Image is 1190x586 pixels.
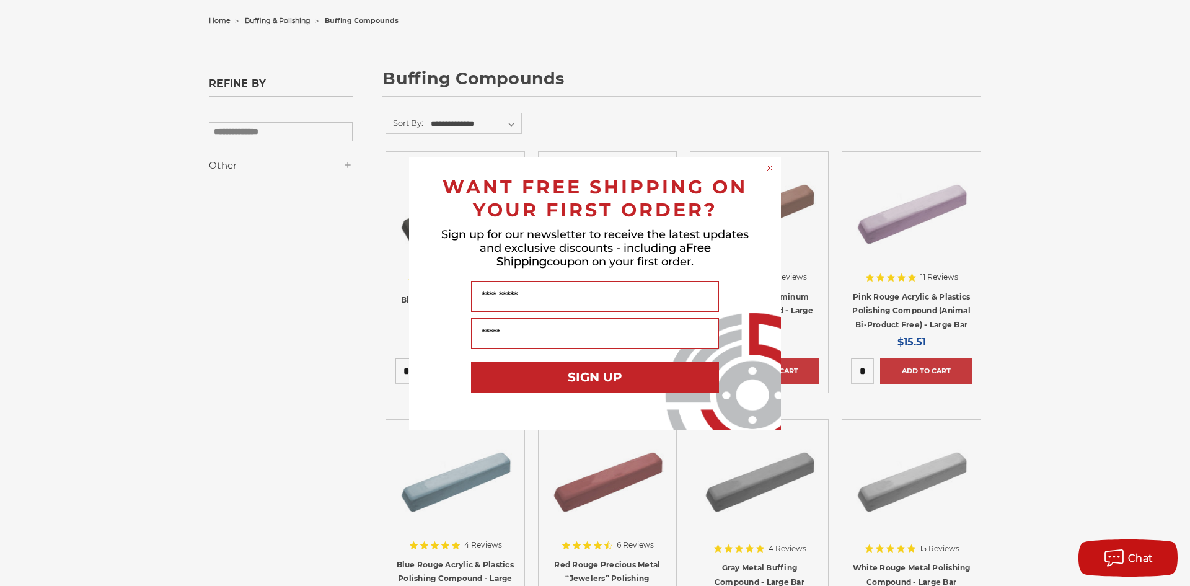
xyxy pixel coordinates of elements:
button: SIGN UP [471,362,719,393]
span: Chat [1128,553,1153,564]
span: WANT FREE SHIPPING ON YOUR FIRST ORDER? [443,175,747,221]
span: Free Shipping [496,241,711,269]
span: Sign up for our newsletter to receive the latest updates and exclusive discounts - including a co... [441,228,749,269]
button: Close dialog [764,162,776,174]
button: Chat [1078,539,1178,577]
